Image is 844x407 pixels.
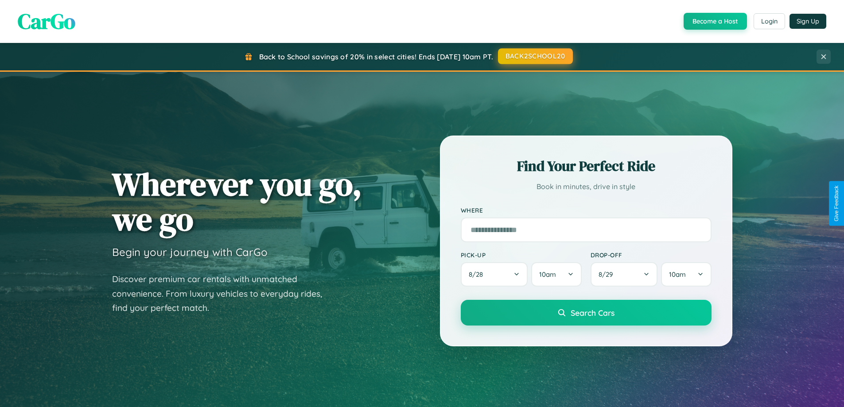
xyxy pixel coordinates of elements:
span: Search Cars [571,308,615,318]
button: 10am [661,262,711,287]
span: 8 / 29 [599,270,617,279]
p: Discover premium car rentals with unmatched convenience. From luxury vehicles to everyday rides, ... [112,272,334,315]
button: 10am [531,262,581,287]
h3: Begin your journey with CarGo [112,245,268,259]
button: 8/29 [591,262,658,287]
div: Give Feedback [833,186,840,221]
span: CarGo [18,7,75,36]
span: 8 / 28 [469,270,487,279]
h1: Wherever you go, we go [112,167,362,236]
span: Back to School savings of 20% in select cities! Ends [DATE] 10am PT. [259,52,493,61]
button: Search Cars [461,300,712,326]
label: Pick-up [461,251,582,259]
label: Where [461,206,712,214]
button: BACK2SCHOOL20 [498,48,573,64]
span: 10am [669,270,686,279]
button: Become a Host [684,13,747,30]
button: 8/28 [461,262,528,287]
p: Book in minutes, drive in style [461,180,712,193]
h2: Find Your Perfect Ride [461,156,712,176]
button: Login [754,13,785,29]
button: Sign Up [790,14,826,29]
span: 10am [539,270,556,279]
label: Drop-off [591,251,712,259]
